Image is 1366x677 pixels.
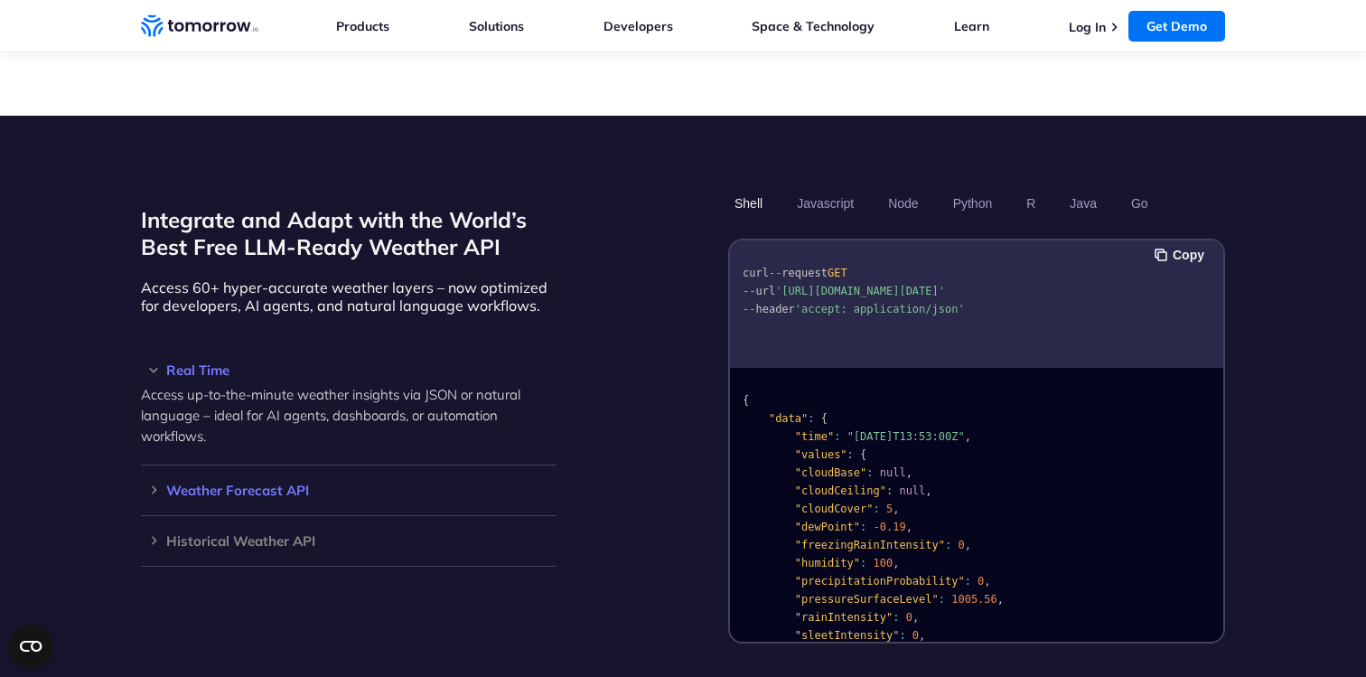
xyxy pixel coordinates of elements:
span: 0 [978,575,984,588]
span: - [874,521,880,533]
span: GET [828,267,847,279]
button: Node [882,188,924,219]
span: -- [769,267,781,279]
span: "sleetIntensity" [795,629,900,642]
span: : [965,575,971,588]
span: 'accept: application/json' [795,303,965,315]
span: { [860,448,866,461]
span: "[DATE]T13:53:00Z" [847,430,965,443]
span: : [860,557,866,569]
a: Home link [141,13,258,40]
span: { [743,394,749,407]
span: : [860,521,866,533]
button: Java [1063,188,1103,219]
span: "dewPoint" [795,521,860,533]
span: : [866,466,873,479]
span: curl [743,267,769,279]
a: Log In [1069,19,1106,35]
a: Space & Technology [752,18,875,34]
span: "freezingRainIntensity" [795,539,945,551]
span: , [925,484,931,497]
span: : [945,539,951,551]
span: , [997,593,1004,606]
span: 0 [958,539,964,551]
span: : [874,503,880,515]
span: "precipitationProbability" [795,575,965,588]
a: Developers [603,18,673,34]
span: -- [743,285,755,297]
span: , [893,503,899,515]
span: : [939,593,945,606]
a: Solutions [469,18,524,34]
button: R [1020,188,1042,219]
span: , [965,430,971,443]
span: "cloudCover" [795,503,874,515]
button: Open CMP widget [9,625,52,668]
button: Go [1125,188,1155,219]
span: : [899,629,905,642]
span: , [912,611,919,624]
span: , [893,557,899,569]
span: "values" [795,448,847,461]
span: null [899,484,925,497]
span: , [965,539,971,551]
span: 100 [874,557,894,569]
span: 5 [886,503,893,515]
span: null [880,466,906,479]
span: , [984,575,990,588]
span: request [781,267,828,279]
h3: Historical Weather API [141,534,557,548]
span: "cloudBase" [795,466,866,479]
span: "data" [769,412,808,425]
span: 0 [912,629,919,642]
a: Learn [954,18,989,34]
span: url [755,285,775,297]
p: Access 60+ hyper-accurate weather layers – now optimized for developers, AI agents, and natural l... [141,278,557,315]
button: Copy [1155,245,1210,265]
span: 1005.56 [951,593,997,606]
a: Products [336,18,389,34]
span: : [834,430,840,443]
span: '[URL][DOMAIN_NAME][DATE]' [775,285,945,297]
span: "rainIntensity" [795,611,893,624]
a: Get Demo [1128,11,1225,42]
span: : [847,448,854,461]
button: Shell [728,188,769,219]
span: 0.19 [880,521,906,533]
span: -- [743,303,755,315]
h2: Integrate and Adapt with the World’s Best Free LLM-Ready Weather API [141,206,557,260]
button: Javascript [791,188,860,219]
p: Access up-to-the-minute weather insights via JSON or natural language – ideal for AI agents, dash... [141,384,557,447]
span: "humidity" [795,557,860,569]
span: : [886,484,893,497]
span: { [821,412,828,425]
h3: Weather Forecast API [141,484,557,497]
span: "cloudCeiling" [795,484,886,497]
span: 0 [906,611,912,624]
h3: Real Time [141,363,557,377]
span: : [808,412,814,425]
button: Python [947,188,999,219]
span: "time" [795,430,834,443]
span: , [906,521,912,533]
span: , [906,466,912,479]
span: , [919,629,925,642]
span: : [893,611,899,624]
span: "pressureSurfaceLevel" [795,593,939,606]
span: header [755,303,794,315]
